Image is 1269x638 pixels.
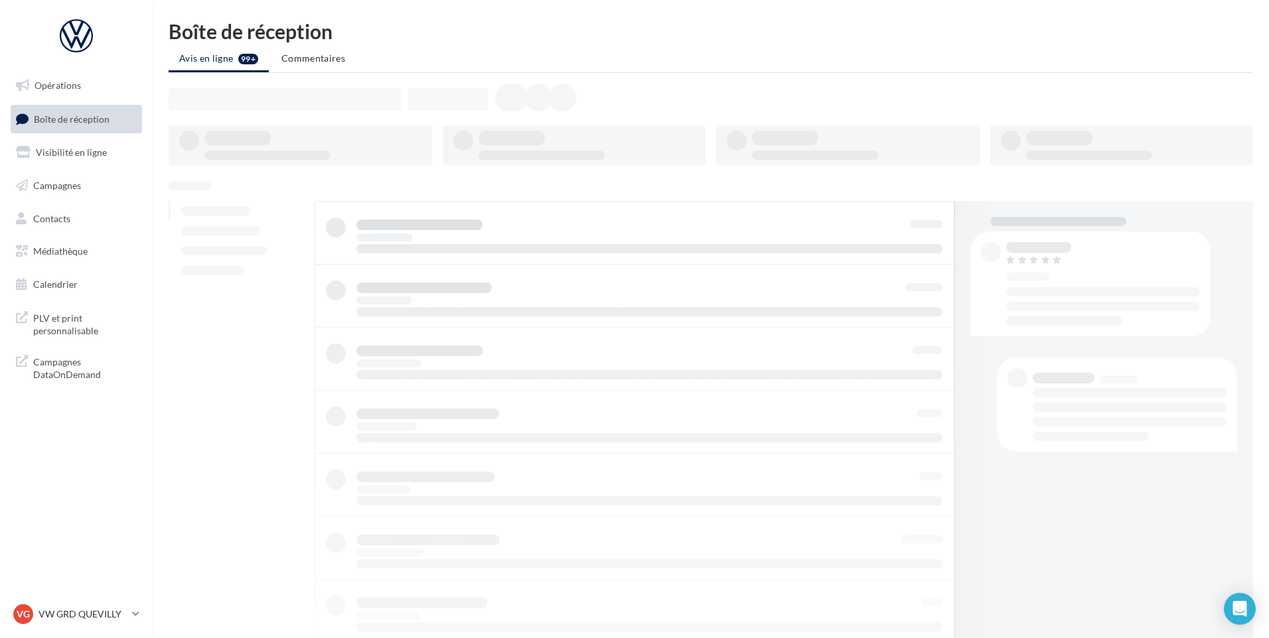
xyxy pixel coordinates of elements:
span: Visibilité en ligne [36,147,107,158]
a: Calendrier [8,271,145,298]
a: PLV et print personnalisable [8,304,145,343]
span: Commentaires [281,52,345,64]
span: VG [17,607,30,621]
a: Contacts [8,205,145,233]
a: Campagnes DataOnDemand [8,348,145,387]
a: Visibilité en ligne [8,139,145,166]
p: VW GRD QUEVILLY [38,607,127,621]
span: Campagnes [33,180,81,191]
div: Open Intercom Messenger [1224,593,1256,625]
span: Calendrier [33,279,78,290]
div: Boîte de réception [169,21,1253,41]
a: Boîte de réception [8,105,145,133]
a: VG VW GRD QUEVILLY [11,602,142,627]
a: Médiathèque [8,237,145,265]
a: Opérations [8,72,145,99]
a: Campagnes [8,172,145,200]
span: PLV et print personnalisable [33,309,137,338]
span: Campagnes DataOnDemand [33,353,137,381]
span: Boîte de réception [34,113,110,124]
span: Contacts [33,212,70,223]
span: Opérations [35,80,81,91]
span: Médiathèque [33,245,88,257]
